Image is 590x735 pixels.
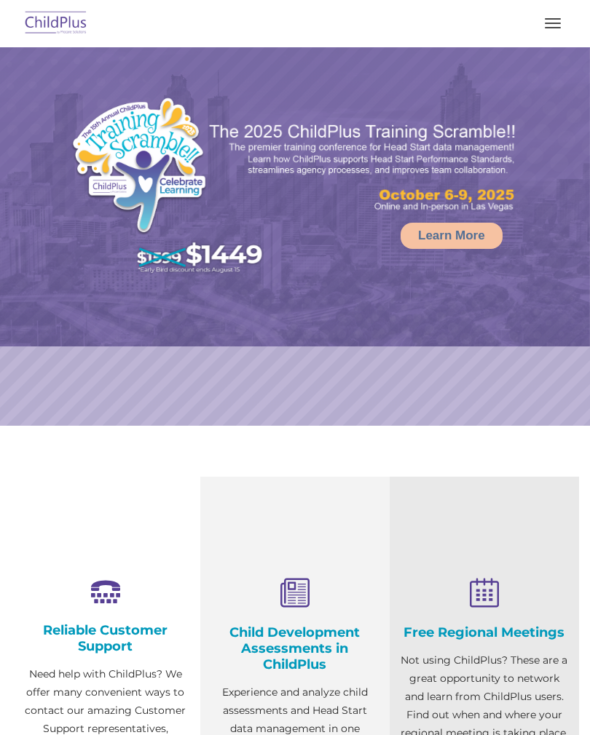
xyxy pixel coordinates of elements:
a: Learn More [401,223,503,249]
h4: Child Development Assessments in ChildPlus [211,624,379,672]
h4: Free Regional Meetings [401,624,568,640]
img: ChildPlus by Procare Solutions [22,7,90,41]
h4: Reliable Customer Support [22,622,189,654]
